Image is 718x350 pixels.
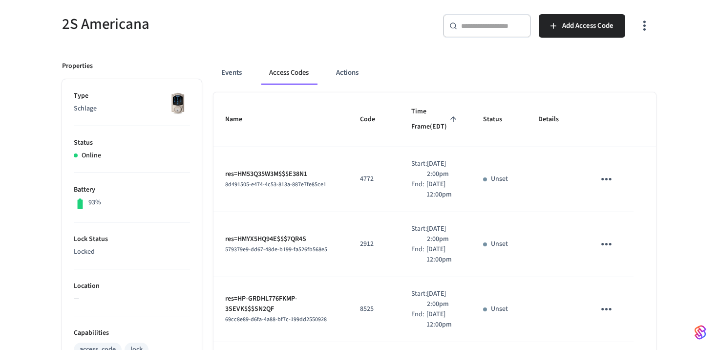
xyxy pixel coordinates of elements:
[261,61,317,85] button: Access Codes
[74,91,190,101] p: Type
[74,234,190,244] p: Lock Status
[225,169,337,179] p: res=HM53Q35W3M$$$E38N1
[74,328,190,338] p: Capabilities
[426,179,460,200] p: [DATE] 12:00pm
[225,180,326,189] span: 8d491505-e474-4c53-813a-887e7fe85ce1
[491,304,508,314] p: Unset
[74,294,190,304] p: —
[88,197,101,208] p: 93%
[213,61,250,85] button: Events
[426,244,460,265] p: [DATE] 12:00pm
[491,239,508,249] p: Unset
[491,174,508,184] p: Unset
[411,309,426,330] div: End:
[427,159,460,179] p: [DATE] 2:00pm
[328,61,366,85] button: Actions
[225,234,337,244] p: res=HMYX5HQ94E$$$7QR4S
[74,104,190,114] p: Schlage
[360,304,388,314] p: 8525
[74,138,190,148] p: Status
[562,20,613,32] span: Add Access Code
[695,325,706,340] img: SeamLogoGradient.69752ec5.svg
[225,245,327,254] span: 579379e9-dd67-48de-b199-fa526fb568e5
[411,289,427,309] div: Start:
[62,61,93,71] p: Properties
[360,239,388,249] p: 2912
[62,14,353,34] h5: 2S Americana
[74,247,190,257] p: Locked
[360,112,388,127] span: Code
[225,112,255,127] span: Name
[411,224,427,244] div: Start:
[411,104,460,135] span: Time Frame(EDT)
[411,244,426,265] div: End:
[213,61,656,85] div: ant example
[360,174,388,184] p: 4772
[426,309,460,330] p: [DATE] 12:00pm
[225,294,337,314] p: res=HP-GRDHL776FKMP-3SEVK$$$SN2QF
[225,315,327,324] span: 69cc8e89-d6fa-4a88-bf7c-199dd2550928
[483,112,515,127] span: Status
[427,224,460,244] p: [DATE] 2:00pm
[411,179,426,200] div: End:
[411,159,427,179] div: Start:
[427,289,460,309] p: [DATE] 2:00pm
[538,112,571,127] span: Details
[74,281,190,291] p: Location
[539,14,625,38] button: Add Access Code
[166,91,190,115] img: Schlage Sense Smart Deadbolt with Camelot Trim, Front
[82,151,101,161] p: Online
[74,185,190,195] p: Battery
